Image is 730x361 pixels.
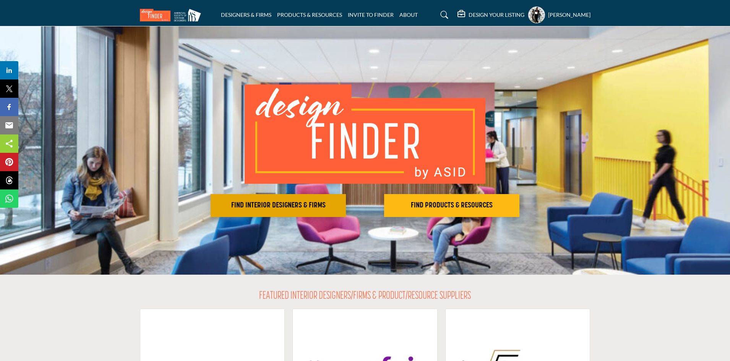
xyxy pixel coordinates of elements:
h2: FEATURED INTERIOR DESIGNERS/FIRMS & PRODUCT/RESOURCE SUPPLIERS [259,290,471,303]
h2: FIND INTERIOR DESIGNERS & FIRMS [213,201,344,210]
div: DESIGN YOUR LISTING [457,10,524,19]
a: DESIGNERS & FIRMS [221,11,271,18]
h5: [PERSON_NAME] [548,11,590,19]
button: FIND INTERIOR DESIGNERS & FIRMS [211,194,346,217]
a: PRODUCTS & RESOURCES [277,11,342,18]
img: image [245,84,485,184]
a: ABOUT [399,11,418,18]
button: FIND PRODUCTS & RESOURCES [384,194,519,217]
h5: DESIGN YOUR LISTING [469,11,524,18]
a: INVITE TO FINDER [348,11,394,18]
button: Show hide supplier dropdown [528,6,545,23]
img: Site Logo [140,9,205,21]
a: Search [433,9,453,21]
h2: FIND PRODUCTS & RESOURCES [386,201,517,210]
